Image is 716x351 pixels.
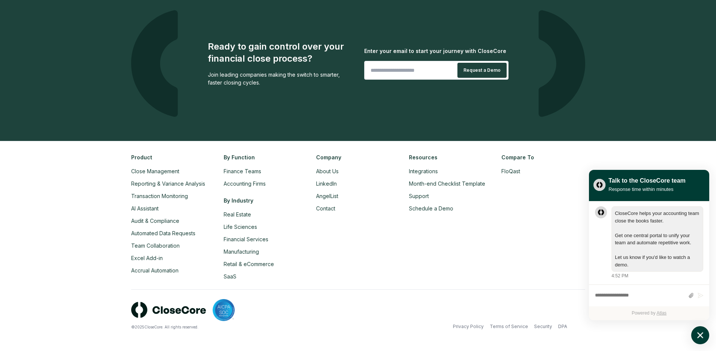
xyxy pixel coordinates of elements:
[212,299,235,321] img: SOC 2 compliant
[457,63,507,78] button: Request a Demo
[453,323,484,330] a: Privacy Policy
[534,323,552,330] a: Security
[131,180,205,187] a: Reporting & Variance Analysis
[131,205,159,212] a: AI Assistant
[409,180,485,187] a: Month-end Checklist Template
[224,236,268,242] a: Financial Services
[615,210,700,268] div: atlas-message-text
[131,10,178,117] img: logo
[409,193,429,199] a: Support
[131,230,195,236] a: Automated Data Requests
[609,176,686,185] div: Talk to the CloseCore team
[224,224,257,230] a: Life Sciences
[593,179,605,191] img: yblje5SQxOoZuw2TcITt_icon.png
[409,153,492,161] h3: Resources
[316,205,335,212] a: Contact
[612,206,703,272] div: atlas-message-bubble
[539,10,585,117] img: logo
[224,168,261,174] a: Finance Teams
[316,153,400,161] h3: Company
[208,71,352,86] div: Join leading companies making the switch to smarter, faster closing cycles.
[688,292,694,299] button: Attach files by clicking or dropping files here
[224,211,251,218] a: Real Estate
[224,180,266,187] a: Accounting Firms
[131,242,180,249] a: Team Collaboration
[595,206,703,279] div: atlas-message
[589,170,709,320] div: atlas-window
[612,272,628,279] div: 4:52 PM
[691,326,709,344] button: atlas-launcher
[131,324,358,330] div: © 2025 CloseCore. All rights reserved.
[208,41,352,65] div: Ready to gain control over your financial close process?
[131,302,206,318] img: logo
[131,193,188,199] a: Transaction Monitoring
[224,261,274,267] a: Retail & eCommerce
[131,218,179,224] a: Audit & Compliance
[131,255,163,261] a: Excel Add-in
[501,153,585,161] h3: Compare To
[612,206,703,279] div: Monday, September 1, 4:52 PM
[224,248,259,255] a: Manufacturing
[364,47,509,55] div: Enter your email to start your journey with CloseCore
[595,289,703,303] div: atlas-composer
[501,168,520,174] a: FloQast
[131,267,179,274] a: Accrual Automation
[558,323,567,330] a: DPA
[316,193,338,199] a: AngelList
[316,168,339,174] a: About Us
[224,273,236,280] a: SaaS
[409,205,453,212] a: Schedule a Demo
[409,168,438,174] a: Integrations
[131,168,179,174] a: Close Management
[224,153,307,161] h3: By Function
[131,153,215,161] h3: Product
[657,310,667,316] a: Atlas
[595,206,607,218] div: atlas-message-author-avatar
[589,306,709,320] div: Powered by
[316,180,337,187] a: LinkedIn
[589,201,709,320] div: atlas-ticket
[609,185,686,193] div: Response time within minutes
[490,323,528,330] a: Terms of Service
[224,197,307,204] h3: By Industry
